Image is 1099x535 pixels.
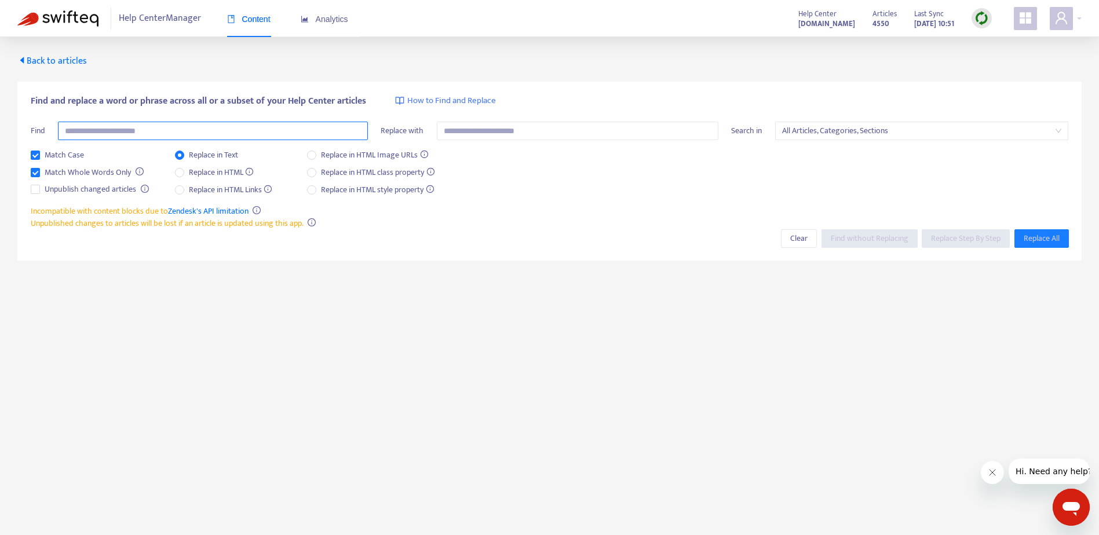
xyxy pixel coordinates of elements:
[31,94,366,108] span: Find and replace a word or phrase across all or a subset of your Help Center articles
[798,8,837,20] span: Help Center
[141,185,149,193] span: info-circle
[790,232,808,245] span: Clear
[974,11,989,25] img: sync.dc5367851b00ba804db3.png
[7,8,83,17] span: Hi. Need any help?
[316,184,439,196] span: Replace in HTML style property
[227,14,271,24] span: Content
[914,17,954,30] strong: [DATE] 10:51
[301,15,309,23] span: area-chart
[922,229,1010,248] button: Replace Step By Step
[981,461,1004,484] iframe: Close message
[301,14,348,24] span: Analytics
[184,149,243,162] span: Replace in Text
[782,122,1062,140] span: All Articles, Categories, Sections
[136,167,144,175] span: info-circle
[1014,229,1069,248] button: Replace All
[316,166,439,179] span: Replace in HTML class property
[798,17,855,30] a: [DOMAIN_NAME]
[381,124,423,137] span: Replace with
[184,184,277,196] span: Replace in HTML Links
[872,8,897,20] span: Articles
[1018,11,1032,25] span: appstore
[395,94,496,108] a: How to Find and Replace
[821,229,918,248] button: Find without Replacing
[872,17,889,30] strong: 4550
[227,15,235,23] span: book
[31,124,45,137] span: Find
[308,218,316,226] span: info-circle
[40,166,136,179] span: Match Whole Words Only
[40,183,141,196] span: Unpublish changed articles
[407,94,496,108] span: How to Find and Replace
[31,204,249,218] span: Incompatible with content blocks due to
[119,8,201,30] span: Help Center Manager
[184,166,258,179] span: Replace in HTML
[1009,459,1090,484] iframe: Message from company
[253,206,261,214] span: info-circle
[395,96,404,105] img: image-link
[781,229,817,248] button: Clear
[17,56,27,65] span: caret-left
[17,53,87,69] span: Back to articles
[17,10,98,27] img: Swifteq
[1054,11,1068,25] span: user
[914,8,944,20] span: Last Sync
[31,217,304,230] span: Unpublished changes to articles will be lost if an article is updated using this app.
[168,204,249,218] a: Zendesk's API limitation
[731,124,762,137] span: Search in
[1053,489,1090,526] iframe: Button to launch messaging window
[316,149,433,162] span: Replace in HTML Image URLs
[40,149,89,162] span: Match Case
